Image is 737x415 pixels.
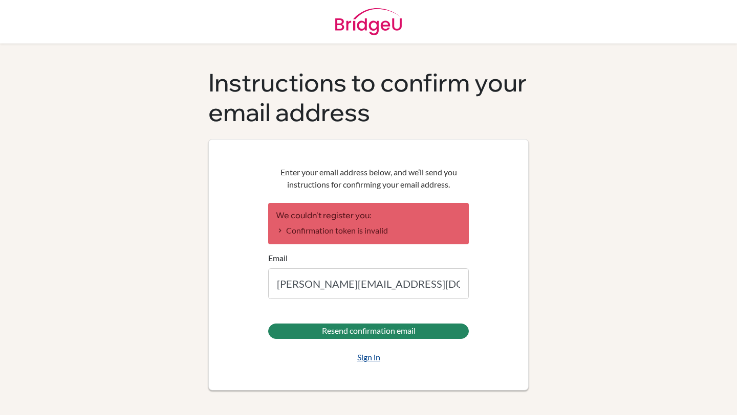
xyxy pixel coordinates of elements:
[208,68,529,127] h1: Instructions to confirm your email address
[276,224,461,237] li: Confirmation token is invalid
[276,211,461,220] h2: We couldn't register you:
[268,252,288,264] label: Email
[357,351,380,363] a: Sign in
[268,166,469,191] p: Enter your email address below, and we’ll send you instructions for confirming your email address.
[268,324,469,339] input: Resend confirmation email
